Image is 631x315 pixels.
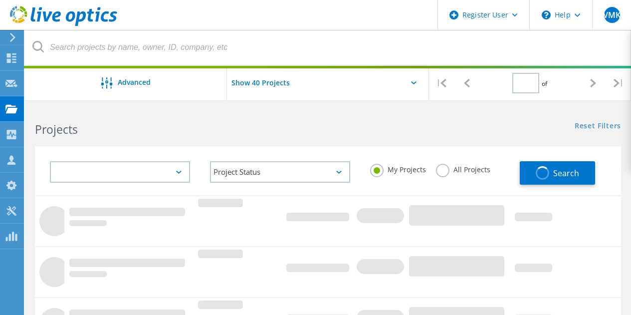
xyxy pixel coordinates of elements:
[35,121,78,137] b: Projects
[370,164,426,173] label: My Projects
[210,161,350,183] div: Project Status
[603,11,621,19] span: VMK
[542,79,547,88] span: of
[118,79,151,86] span: Advanced
[520,161,595,185] button: Search
[10,21,117,28] a: Live Optics Dashboard
[575,122,621,131] a: Reset Filters
[436,164,490,173] label: All Projects
[429,65,454,101] div: |
[606,65,631,101] div: |
[553,168,579,179] span: Search
[542,10,551,19] svg: \n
